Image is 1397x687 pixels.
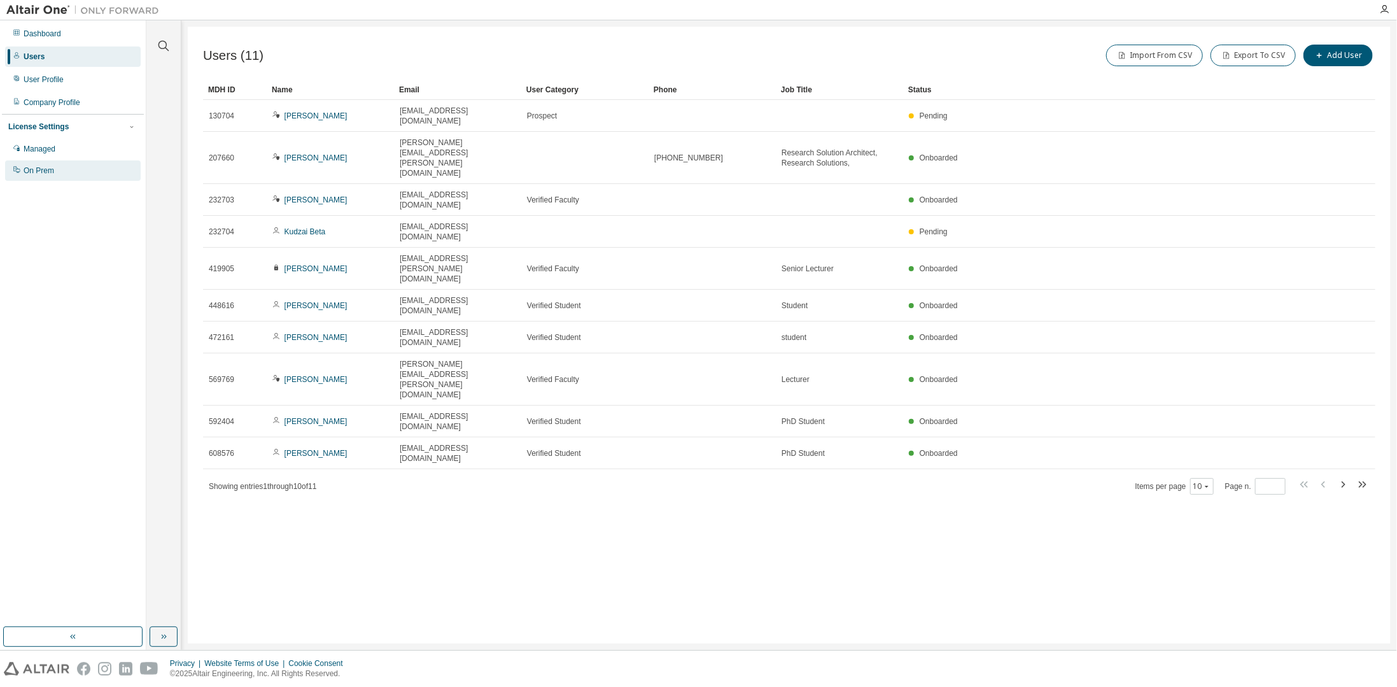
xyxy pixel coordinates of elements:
[400,106,516,126] span: [EMAIL_ADDRESS][DOMAIN_NAME]
[400,443,516,464] span: [EMAIL_ADDRESS][DOMAIN_NAME]
[400,190,516,210] span: [EMAIL_ADDRESS][DOMAIN_NAME]
[782,264,834,274] span: Senior Lecturer
[400,359,516,400] span: [PERSON_NAME][EMAIL_ADDRESS][PERSON_NAME][DOMAIN_NAME]
[209,301,234,311] span: 448616
[208,80,262,100] div: MDH ID
[203,48,263,63] span: Users (11)
[400,327,516,348] span: [EMAIL_ADDRESS][DOMAIN_NAME]
[527,301,581,311] span: Verified Student
[209,374,234,385] span: 569769
[920,111,948,120] span: Pending
[399,80,516,100] div: Email
[920,301,958,310] span: Onboarded
[284,375,347,384] a: [PERSON_NAME]
[24,29,61,39] div: Dashboard
[526,80,643,100] div: User Category
[24,97,80,108] div: Company Profile
[1303,45,1373,66] button: Add User
[284,449,347,458] a: [PERSON_NAME]
[527,195,579,205] span: Verified Faculty
[654,153,723,163] span: [PHONE_NUMBER]
[782,374,810,385] span: Lecturer
[284,227,326,236] a: Kudzai Beta
[1211,45,1296,66] button: Export To CSV
[284,264,347,273] a: [PERSON_NAME]
[77,662,90,676] img: facebook.svg
[170,658,204,669] div: Privacy
[1135,478,1214,495] span: Items per page
[204,658,288,669] div: Website Terms of Use
[8,122,69,132] div: License Settings
[24,166,54,176] div: On Prem
[4,662,69,676] img: altair_logo.svg
[209,482,317,491] span: Showing entries 1 through 10 of 11
[209,153,234,163] span: 207660
[1225,478,1286,495] span: Page n.
[140,662,158,676] img: youtube.svg
[272,80,389,100] div: Name
[782,448,825,458] span: PhD Student
[920,449,958,458] span: Onboarded
[24,52,45,62] div: Users
[920,264,958,273] span: Onboarded
[284,111,347,120] a: [PERSON_NAME]
[24,144,55,154] div: Managed
[6,4,165,17] img: Altair One
[209,264,234,274] span: 419905
[782,416,825,427] span: PhD Student
[400,222,516,242] span: [EMAIL_ADDRESS][DOMAIN_NAME]
[1106,45,1203,66] button: Import From CSV
[170,669,351,679] p: © 2025 Altair Engineering, Inc. All Rights Reserved.
[908,80,1299,100] div: Status
[400,411,516,432] span: [EMAIL_ADDRESS][DOMAIN_NAME]
[527,111,557,121] span: Prospect
[209,416,234,427] span: 592404
[284,417,347,426] a: [PERSON_NAME]
[527,448,581,458] span: Verified Student
[920,333,958,342] span: Onboarded
[209,195,234,205] span: 232703
[98,662,111,676] img: instagram.svg
[209,227,234,237] span: 232704
[284,301,347,310] a: [PERSON_NAME]
[209,111,234,121] span: 130704
[654,80,771,100] div: Phone
[284,195,347,204] a: [PERSON_NAME]
[284,153,347,162] a: [PERSON_NAME]
[782,301,808,311] span: Student
[119,662,132,676] img: linkedin.svg
[1193,481,1211,492] button: 10
[527,264,579,274] span: Verified Faculty
[288,658,350,669] div: Cookie Consent
[920,153,958,162] span: Onboarded
[24,74,64,85] div: User Profile
[527,416,581,427] span: Verified Student
[400,138,516,178] span: [PERSON_NAME][EMAIL_ADDRESS][PERSON_NAME][DOMAIN_NAME]
[284,333,347,342] a: [PERSON_NAME]
[781,80,898,100] div: Job Title
[782,148,897,168] span: Research Solution Architect, Research Solutions,
[209,332,234,343] span: 472161
[527,374,579,385] span: Verified Faculty
[527,332,581,343] span: Verified Student
[920,375,958,384] span: Onboarded
[920,227,948,236] span: Pending
[209,448,234,458] span: 608576
[920,195,958,204] span: Onboarded
[400,253,516,284] span: [EMAIL_ADDRESS][PERSON_NAME][DOMAIN_NAME]
[920,417,958,426] span: Onboarded
[782,332,806,343] span: student
[400,295,516,316] span: [EMAIL_ADDRESS][DOMAIN_NAME]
